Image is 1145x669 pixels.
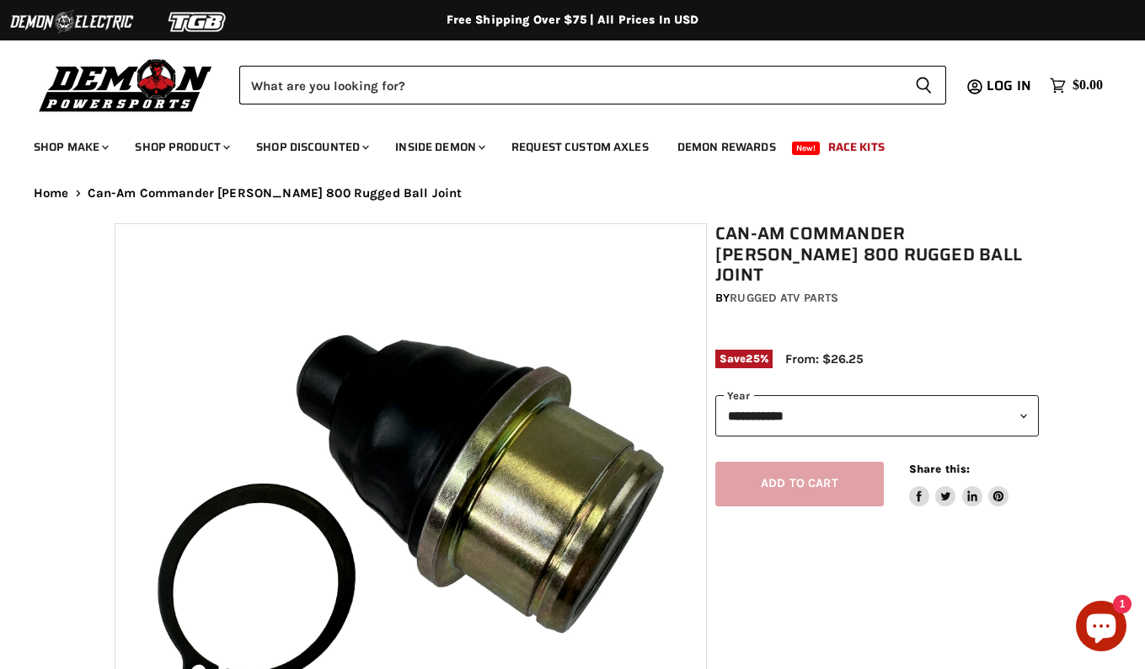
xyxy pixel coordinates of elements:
[902,66,946,104] button: Search
[34,186,69,201] a: Home
[792,142,821,155] span: New!
[88,186,463,201] span: Can-Am Commander [PERSON_NAME] 800 Rugged Ball Joint
[239,66,946,104] form: Product
[122,130,240,164] a: Shop Product
[785,351,864,367] span: From: $26.25
[979,78,1041,94] a: Log in
[239,66,902,104] input: Search
[816,130,897,164] a: Race Kits
[987,75,1031,96] span: Log in
[383,130,495,164] a: Inside Demon
[1071,601,1132,656] inbox-online-store-chat: Shopify online store chat
[715,395,1039,436] select: year
[1041,73,1111,98] a: $0.00
[715,350,773,368] span: Save %
[1073,78,1103,94] span: $0.00
[730,291,838,305] a: Rugged ATV Parts
[715,289,1039,308] div: by
[909,462,1009,506] aside: Share this:
[243,130,379,164] a: Shop Discounted
[499,130,661,164] a: Request Custom Axles
[21,130,119,164] a: Shop Make
[8,6,135,38] img: Demon Electric Logo 2
[21,123,1099,164] ul: Main menu
[909,463,970,475] span: Share this:
[746,352,759,365] span: 25
[665,130,789,164] a: Demon Rewards
[34,55,218,115] img: Demon Powersports
[715,223,1039,286] h1: Can-Am Commander [PERSON_NAME] 800 Rugged Ball Joint
[135,6,261,38] img: TGB Logo 2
